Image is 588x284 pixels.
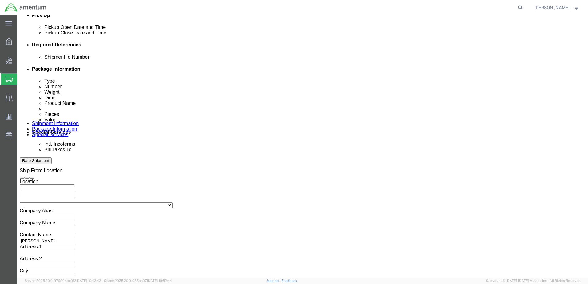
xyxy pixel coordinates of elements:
[76,279,101,282] span: [DATE] 10:43:43
[486,278,581,283] span: Copyright © [DATE]-[DATE] Agistix Inc., All Rights Reserved
[25,279,101,282] span: Server: 2025.20.0-970904bc0f3
[534,4,570,11] span: Betty Fuller
[17,15,588,278] iframe: FS Legacy Container
[104,279,172,282] span: Client: 2025.20.0-035ba07
[281,279,297,282] a: Feedback
[4,3,47,12] img: logo
[534,4,580,11] button: [PERSON_NAME]
[266,279,282,282] a: Support
[147,279,172,282] span: [DATE] 10:52:44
